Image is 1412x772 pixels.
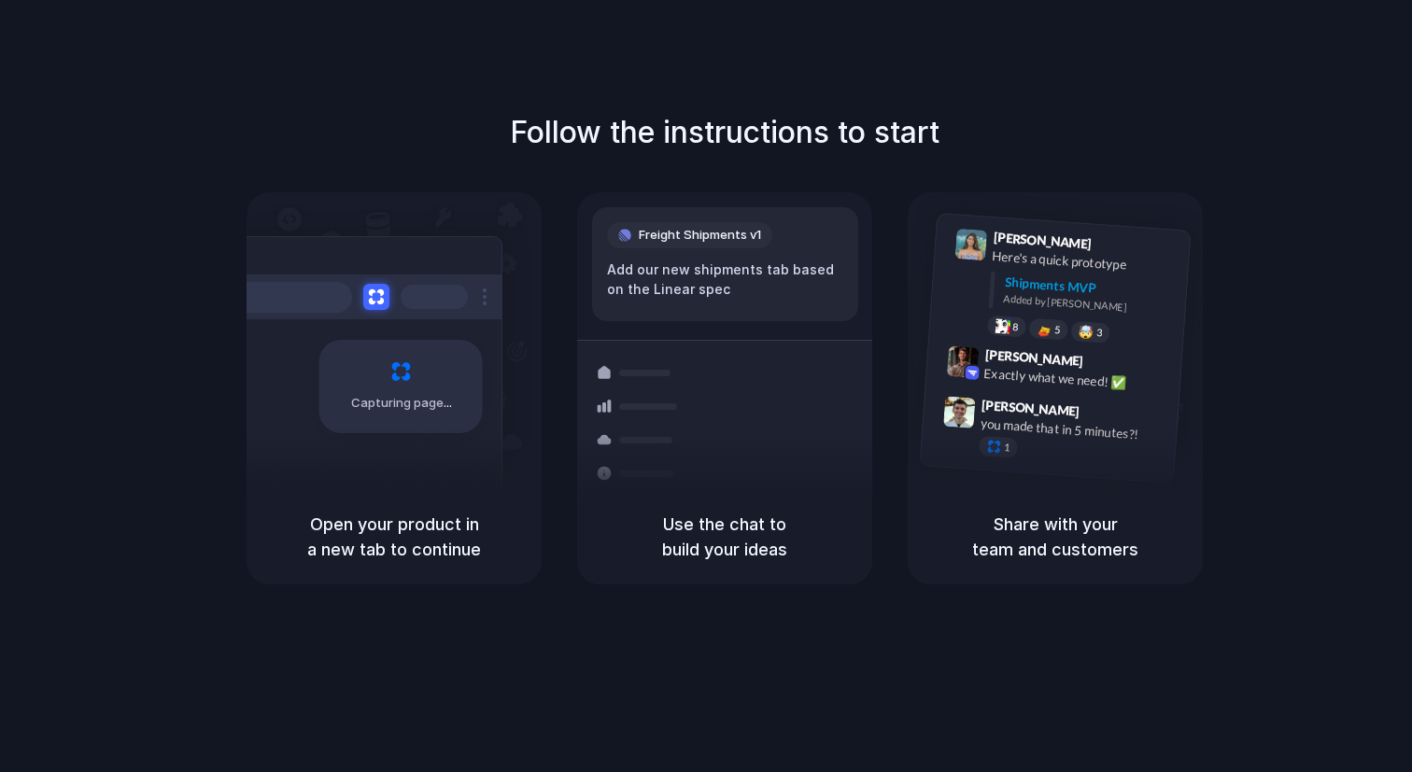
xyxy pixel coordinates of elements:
[984,344,1083,372] span: [PERSON_NAME]
[600,512,850,562] h5: Use the chat to build your ideas
[607,260,843,299] div: Add our new shipments tab based on the Linear spec
[930,512,1180,562] h5: Share with your team and customers
[1096,328,1103,338] span: 3
[981,395,1080,422] span: [PERSON_NAME]
[269,512,519,562] h5: Open your product in a new tab to continue
[510,110,939,155] h1: Follow the instructions to start
[992,246,1179,278] div: Here's a quick prototype
[1004,273,1177,303] div: Shipments MVP
[993,227,1092,254] span: [PERSON_NAME]
[1079,325,1094,339] div: 🤯
[1004,442,1010,453] span: 1
[980,414,1166,445] div: you made that in 5 minutes?!
[351,394,455,413] span: Capturing page
[983,364,1170,396] div: Exactly what we need! ✅
[1012,322,1019,332] span: 8
[1085,403,1123,426] span: 9:47 AM
[1089,353,1127,375] span: 9:42 AM
[639,226,761,245] span: Freight Shipments v1
[1054,325,1061,335] span: 5
[1003,291,1175,318] div: Added by [PERSON_NAME]
[1097,236,1136,259] span: 9:41 AM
